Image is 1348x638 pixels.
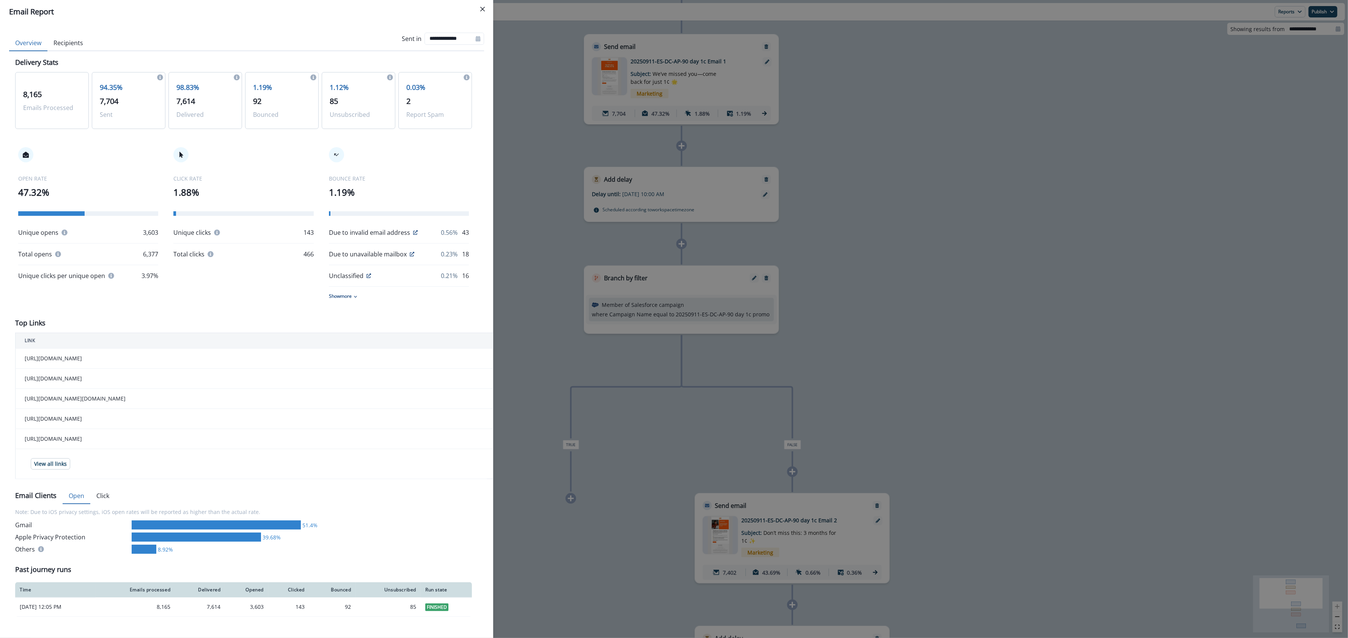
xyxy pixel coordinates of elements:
[100,110,157,119] p: Sent
[173,185,313,199] p: 1.88%
[18,185,158,199] p: 47.32%
[402,34,422,43] p: Sent in
[329,185,469,199] p: 1.19%
[330,82,387,93] p: 1.12%
[329,293,352,300] p: Show more
[23,103,81,112] p: Emails Processed
[487,389,689,409] td: 32
[329,228,410,237] p: Due to invalid email address
[9,35,47,51] button: Overview
[100,587,170,593] div: Emails processed
[31,458,70,470] button: View all links
[15,564,71,575] p: Past journey runs
[18,174,158,182] p: OPEN RATE
[487,429,689,449] td: 32
[100,603,170,611] div: 8,165
[16,369,487,389] td: [URL][DOMAIN_NAME]
[329,271,363,280] p: Unclassified
[63,488,90,504] button: Open
[487,409,689,429] td: 32
[406,110,464,119] p: Report Spam
[330,110,387,119] p: Unsubscribed
[173,250,204,259] p: Total clicks
[314,603,351,611] div: 92
[253,110,311,119] p: Bounced
[329,174,469,182] p: BOUNCE RATE
[273,603,305,611] div: 143
[18,271,105,280] p: Unique clicks per unique open
[304,228,314,237] p: 143
[253,96,261,106] span: 92
[176,110,234,119] p: Delivered
[16,389,487,409] td: [URL][DOMAIN_NAME][DOMAIN_NAME]
[304,250,314,259] p: 466
[487,349,689,369] td: 99
[176,96,195,106] span: 7,614
[23,89,42,99] span: 8,165
[330,96,338,106] span: 85
[20,587,91,593] div: Time
[425,603,448,611] span: Finished
[143,228,158,237] p: 3,603
[261,533,281,541] div: 39.68%
[15,520,129,530] div: Gmail
[406,82,464,93] p: 0.03%
[15,545,129,554] div: Others
[15,503,472,520] p: Note: Due to iOS privacy settings, iOS open rates will be reported as higher than the actual rate.
[16,333,487,349] th: LINK
[441,271,458,280] p: 0.21%
[20,603,91,611] p: [DATE] 12:05 PM
[15,490,57,501] p: Email Clients
[253,82,311,93] p: 1.19%
[156,545,173,553] div: 8.92%
[18,228,58,237] p: Unique opens
[425,587,467,593] div: Run state
[9,6,484,17] div: Email Report
[230,587,264,593] div: Opened
[173,228,211,237] p: Unique clicks
[273,587,305,593] div: Clicked
[487,369,689,389] td: 71
[230,603,264,611] div: 3,603
[100,82,157,93] p: 94.35%
[47,35,89,51] button: Recipients
[142,271,158,280] p: 3.97%
[16,409,487,429] td: [URL][DOMAIN_NAME]
[173,174,313,182] p: CLICK RATE
[100,96,118,106] span: 7,704
[179,603,220,611] div: 7,614
[441,228,458,237] p: 0.56%
[406,96,411,106] span: 2
[16,349,487,369] td: [URL][DOMAIN_NAME]
[462,250,469,259] p: 18
[301,521,318,529] div: 51.4%
[477,3,489,15] button: Close
[90,488,115,504] button: Click
[329,250,407,259] p: Due to unavailable mailbox
[179,587,220,593] div: Delivered
[143,250,158,259] p: 6,377
[441,250,458,259] p: 0.23%
[15,533,129,542] div: Apple Privacy Protection
[360,587,417,593] div: Unsubscribed
[34,461,67,467] p: View all links
[16,429,487,449] td: [URL][DOMAIN_NAME]
[314,587,351,593] div: Bounced
[487,333,689,349] th: NUMBER OF CLICKS
[360,603,417,611] div: 85
[176,82,234,93] p: 98.83%
[15,57,58,68] p: Delivery Stats
[462,271,469,280] p: 16
[462,228,469,237] p: 43
[18,250,52,259] p: Total opens
[15,318,46,328] p: Top Links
